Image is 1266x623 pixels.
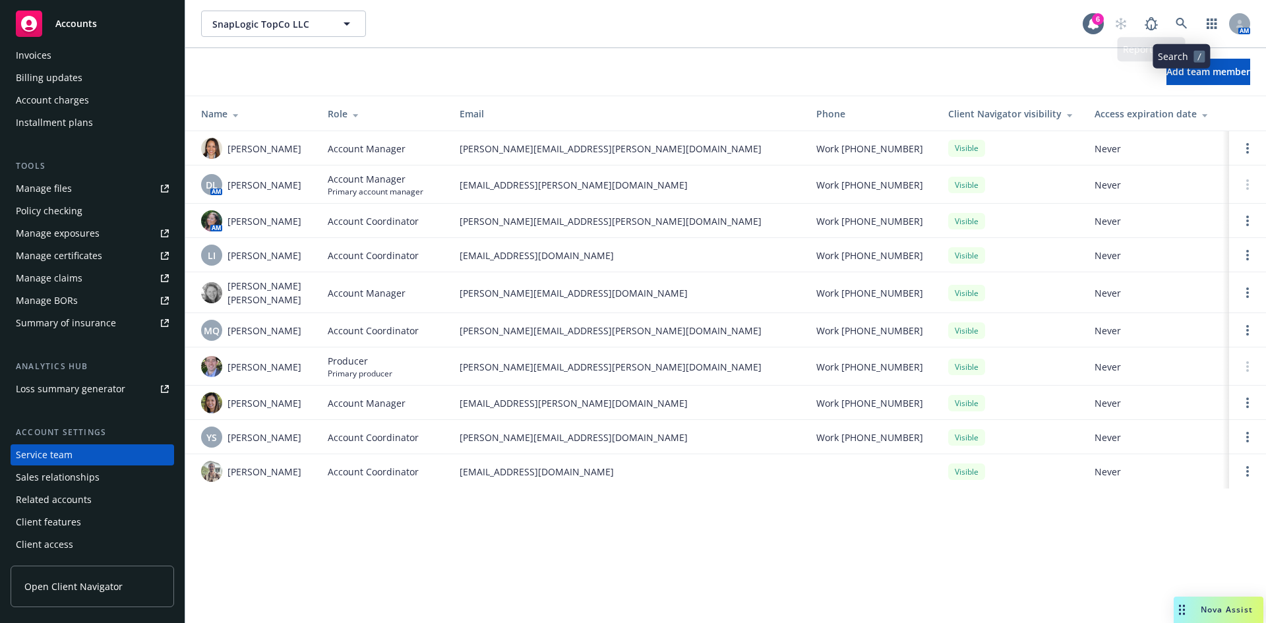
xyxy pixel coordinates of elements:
div: Manage exposures [16,223,100,244]
div: Visible [948,247,985,264]
span: Never [1095,430,1219,444]
img: photo [201,282,222,303]
span: Work [PHONE_NUMBER] [816,142,923,156]
span: Work [PHONE_NUMBER] [816,324,923,338]
div: Policy checking [16,200,82,222]
span: Never [1095,249,1219,262]
span: DL [206,178,218,192]
span: [PERSON_NAME][EMAIL_ADDRESS][PERSON_NAME][DOMAIN_NAME] [460,142,795,156]
img: photo [201,461,222,482]
a: Open options [1240,247,1255,263]
span: Never [1095,360,1219,374]
div: Sales relationships [16,467,100,488]
a: Report a Bug [1138,11,1164,37]
a: Open options [1240,463,1255,479]
div: Visible [948,463,985,480]
a: Open options [1240,322,1255,338]
span: [PERSON_NAME] [227,249,301,262]
div: Related accounts [16,489,92,510]
span: Work [PHONE_NUMBER] [816,396,923,410]
a: Manage BORs [11,290,174,311]
a: Start snowing [1108,11,1134,37]
span: Never [1095,142,1219,156]
span: [EMAIL_ADDRESS][PERSON_NAME][DOMAIN_NAME] [460,396,795,410]
span: Account Manager [328,396,406,410]
span: Primary producer [328,368,392,379]
span: Work [PHONE_NUMBER] [816,214,923,228]
a: Open options [1240,140,1255,156]
span: Primary account manager [328,186,423,197]
span: [PERSON_NAME] [227,465,301,479]
span: Producer [328,354,392,368]
button: Nova Assist [1174,597,1263,623]
div: Billing updates [16,67,82,88]
span: Work [PHONE_NUMBER] [816,249,923,262]
span: [PERSON_NAME][EMAIL_ADDRESS][PERSON_NAME][DOMAIN_NAME] [460,214,795,228]
div: Client Navigator visibility [948,107,1073,121]
span: Never [1095,465,1219,479]
a: Open options [1240,213,1255,229]
span: [PERSON_NAME][EMAIL_ADDRESS][PERSON_NAME][DOMAIN_NAME] [460,360,795,374]
div: Manage files [16,178,72,199]
img: photo [201,138,222,159]
a: Related accounts [11,489,174,510]
span: Add team member [1166,65,1250,78]
div: Visible [948,213,985,229]
div: Drag to move [1174,597,1190,623]
div: Visible [948,359,985,375]
a: Manage exposures [11,223,174,244]
div: Analytics hub [11,360,174,373]
span: Accounts [55,18,97,29]
div: 6 [1092,13,1104,25]
a: Sales relationships [11,467,174,488]
div: Email [460,107,795,121]
span: Work [PHONE_NUMBER] [816,430,923,444]
a: Open options [1240,429,1255,445]
a: Summary of insurance [11,312,174,334]
div: Account settings [11,426,174,439]
span: [PERSON_NAME] [227,142,301,156]
div: Service team [16,444,73,465]
span: Work [PHONE_NUMBER] [816,286,923,300]
span: [EMAIL_ADDRESS][DOMAIN_NAME] [460,465,795,479]
a: Manage files [11,178,174,199]
div: Visible [948,285,985,301]
span: [EMAIL_ADDRESS][PERSON_NAME][DOMAIN_NAME] [460,178,795,192]
div: Name [201,107,307,121]
a: Loss summary generator [11,378,174,400]
div: Phone [816,107,927,121]
span: Work [PHONE_NUMBER] [816,360,923,374]
img: photo [201,210,222,231]
img: photo [201,392,222,413]
a: Policy checking [11,200,174,222]
span: YS [206,430,217,444]
span: [PERSON_NAME] [227,324,301,338]
div: Client access [16,534,73,555]
a: Manage certificates [11,245,174,266]
a: Open options [1240,395,1255,411]
div: Client features [16,512,81,533]
span: Never [1095,214,1219,228]
img: photo [201,356,222,377]
div: Manage certificates [16,245,102,266]
span: [PERSON_NAME] [227,214,301,228]
span: Account Manager [328,286,406,300]
span: Never [1095,324,1219,338]
span: Nova Assist [1201,604,1253,615]
span: [PERSON_NAME] [227,360,301,374]
div: Installment plans [16,112,93,133]
span: Account Coordinator [328,465,419,479]
span: Account Coordinator [328,214,419,228]
span: [PERSON_NAME] [227,396,301,410]
span: LI [208,249,216,262]
div: Visible [948,322,985,339]
div: Invoices [16,45,51,66]
a: Invoices [11,45,174,66]
div: Visible [948,395,985,411]
a: Manage claims [11,268,174,289]
span: [EMAIL_ADDRESS][DOMAIN_NAME] [460,249,795,262]
span: Work [PHONE_NUMBER] [816,178,923,192]
a: Billing updates [11,67,174,88]
span: Account Coordinator [328,324,419,338]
